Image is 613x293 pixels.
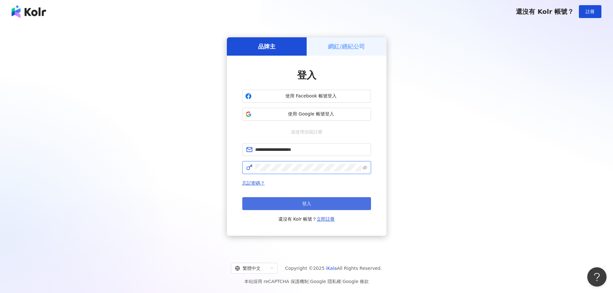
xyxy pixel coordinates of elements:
a: Google 隱私權 [310,279,341,284]
span: 使用 Facebook 帳號登入 [254,93,368,99]
span: 還沒有 Kolr 帳號？ [516,8,574,15]
span: | [341,279,343,284]
span: 使用 Google 帳號登入 [254,111,368,117]
img: logo [12,5,46,18]
a: 立即註冊 [317,216,335,222]
span: | [309,279,310,284]
span: 或使用信箱註冊 [286,128,327,135]
button: 使用 Google 帳號登入 [242,108,371,121]
h5: 品牌主 [258,42,275,50]
button: 登入 [242,197,371,210]
div: 繁體中文 [235,263,268,273]
span: 還沒有 Kolr 帳號？ [278,215,335,223]
button: 使用 Facebook 帳號登入 [242,90,371,103]
iframe: Help Scout Beacon - Open [587,267,607,287]
span: Copyright © 2025 All Rights Reserved. [285,264,382,272]
a: Google 條款 [342,279,369,284]
span: 註冊 [586,9,595,14]
span: 本站採用 reCAPTCHA 保護機制 [244,278,369,285]
span: eye-invisible [363,165,367,170]
span: 登入 [302,201,311,206]
span: 登入 [297,69,316,81]
a: 忘記密碼？ [242,180,265,186]
a: iKala [326,266,337,271]
button: 註冊 [579,5,601,18]
h5: 網紅/經紀公司 [328,42,365,50]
